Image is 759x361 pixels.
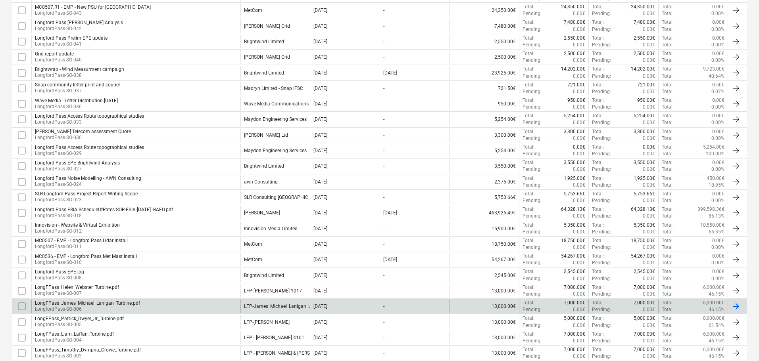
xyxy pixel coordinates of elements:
[573,42,585,48] p: 0.00€
[35,160,120,166] div: Longford Pass EPE Brightwind Analysis
[634,159,655,166] p: 3,550.00€
[643,135,655,142] p: 0.00€
[564,159,585,166] p: 3,550.00€
[631,206,655,213] p: 64,328.13€
[244,241,262,247] div: MetCom
[592,73,611,80] p: Pending :
[523,35,534,42] p: Total :
[561,206,585,213] p: 64,328.13€
[35,129,131,134] div: [PERSON_NAME] Telecom assessment Quote
[449,315,519,329] div: 13,000.00€
[383,54,384,60] div: -
[662,42,674,48] p: Total :
[449,35,519,48] div: 2,550.00€
[643,144,655,151] p: 0.00€
[643,166,655,173] p: 0.00€
[662,182,674,189] p: Total :
[35,228,120,235] p: LongfordPass-SO-012
[35,20,123,25] div: Longford Pass [PERSON_NAME] Analysis
[711,26,724,33] p: 0.00%
[564,50,585,57] p: 2,500.00€
[662,19,674,26] p: Total :
[643,57,655,64] p: 0.00€
[383,23,384,29] div: -
[564,113,585,119] p: 5,254.00€
[35,98,118,103] div: Wave Media - Letter Distribution [DATE]
[523,213,542,220] p: Pending :
[35,82,120,88] div: Snap community letter print and courier
[643,88,655,95] p: 0.00€
[573,144,585,151] p: 0.00€
[313,226,327,231] div: [DATE]
[35,238,128,243] div: MC0507 - EMP - Longford Pass Lidar install
[662,191,674,197] p: Total :
[662,88,674,95] p: Total :
[711,10,724,17] p: 0.00%
[662,73,674,80] p: Total :
[449,159,519,173] div: 3,550.00€
[643,151,655,157] p: 0.00€
[592,19,604,26] p: Total :
[592,57,611,64] p: Pending :
[662,10,674,17] p: Total :
[719,323,759,361] iframe: Chat Widget
[449,237,519,251] div: 18,750.00€
[573,119,585,126] p: 0.00€
[634,113,655,119] p: 5,254.00€
[523,222,534,229] p: Total :
[35,113,144,119] div: Longford Pass Access Route topographical studies
[634,175,655,182] p: 1,925.00€
[592,182,611,189] p: Pending :
[449,113,519,126] div: 5,254.00€
[662,159,674,166] p: Total :
[313,23,327,29] div: [DATE]
[523,197,542,204] p: Pending :
[523,135,542,142] p: Pending :
[662,57,674,64] p: Total :
[592,97,604,104] p: Total :
[592,104,611,111] p: Pending :
[523,237,534,244] p: Total :
[35,72,124,79] p: LongfordPass-SO-038
[711,119,724,126] p: 0.00%
[35,207,173,212] div: Longford Pass ESIA ScheduleOfRates-SOR-ESIA-[DATE] -BAFO.pdf
[523,73,542,80] p: Pending :
[523,88,542,95] p: Pending :
[592,82,604,88] p: Total :
[712,113,724,119] p: 0.00€
[592,4,604,10] p: Total :
[35,25,123,32] p: LongfordPass-SO-042
[712,4,724,10] p: 0.00€
[523,19,534,26] p: Total :
[709,182,724,189] p: 18.95%
[313,101,327,107] div: [DATE]
[712,82,724,88] p: 0.50€
[564,191,585,197] p: 5,753.66€
[35,103,118,110] p: LongfordPass-SO-036
[313,132,327,138] div: [DATE]
[700,222,724,229] p: 10,550.00€
[662,135,674,142] p: Total :
[564,19,585,26] p: 7,480.00€
[712,19,724,26] p: 0.00€
[383,163,384,169] div: -
[35,57,82,63] p: LongfordPass-SO-040
[643,42,655,48] p: 0.00€
[573,26,585,33] p: 0.00€
[703,66,724,73] p: 9,723.00€
[573,244,585,251] p: 0.00€
[313,8,327,13] div: [DATE]
[643,244,655,251] p: 0.00€
[631,66,655,73] p: 14,202.00€
[711,104,724,111] p: 0.00%
[573,88,585,95] p: 0.00€
[643,73,655,80] p: 0.00€
[35,191,138,197] div: SLR Longford Pass Project Report Writing Scope
[313,54,327,60] div: [DATE]
[662,97,674,104] p: Total :
[634,191,655,197] p: 5,753.66€
[244,23,290,29] div: Mullan Grid
[561,253,585,260] p: 54,267.00€
[35,145,144,150] div: Longford Pass Access Route topographical studies
[523,182,542,189] p: Pending :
